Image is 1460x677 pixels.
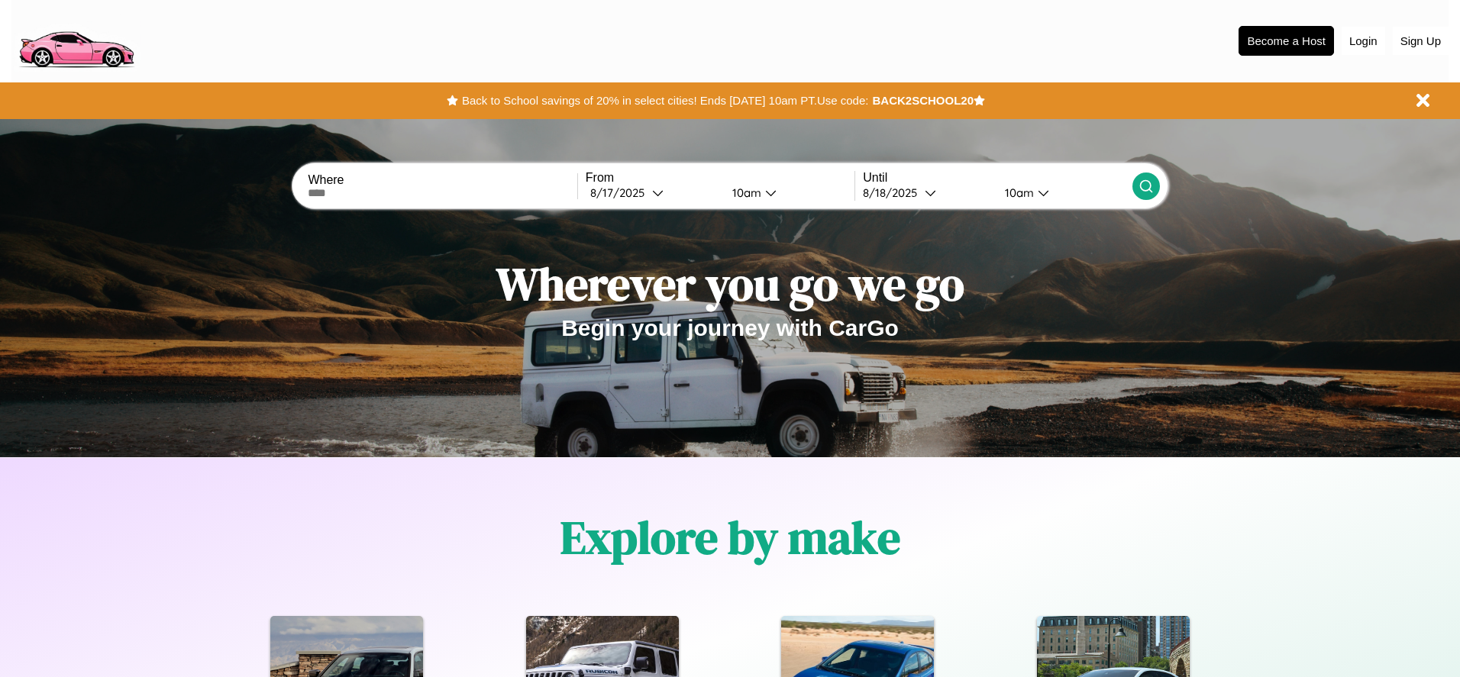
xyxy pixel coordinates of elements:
button: 10am [720,185,854,201]
div: 10am [725,185,765,200]
label: Where [308,173,577,187]
div: 8 / 18 / 2025 [863,185,925,200]
img: logo [11,8,141,72]
button: Login [1342,27,1385,55]
b: BACK2SCHOOL20 [872,94,974,107]
button: Back to School savings of 20% in select cities! Ends [DATE] 10am PT.Use code: [458,90,872,111]
label: Until [863,171,1132,185]
div: 10am [997,185,1038,200]
button: 8/17/2025 [586,185,720,201]
div: 8 / 17 / 2025 [590,185,652,200]
label: From [586,171,854,185]
button: Sign Up [1393,27,1449,55]
button: Become a Host [1239,26,1334,56]
button: 10am [993,185,1132,201]
h1: Explore by make [560,506,900,569]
